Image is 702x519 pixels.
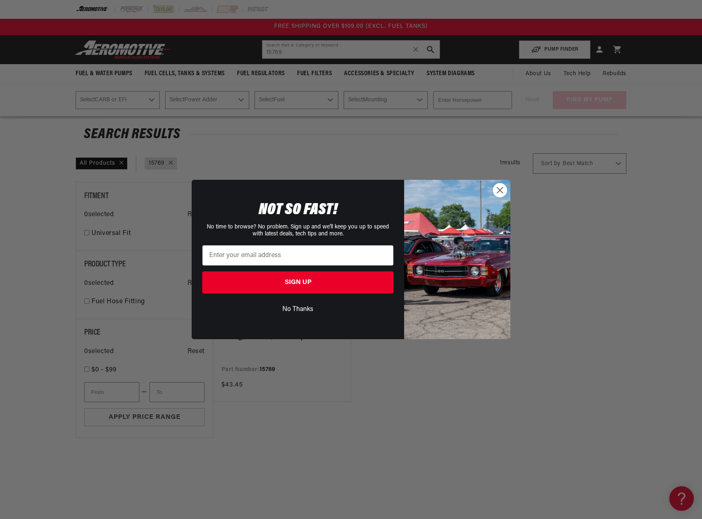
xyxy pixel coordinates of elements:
input: Enter your email address [202,245,393,266]
span: No time to browse? No problem. Sign up and we'll keep you up to speed with latest deals, tech tip... [207,224,389,237]
span: NOT SO FAST! [259,202,338,218]
img: 85cdd541-2605-488b-b08c-a5ee7b438a35.jpeg [404,180,510,339]
button: SIGN UP [202,271,393,293]
button: Close dialog [493,183,507,197]
button: No Thanks [202,302,393,317]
